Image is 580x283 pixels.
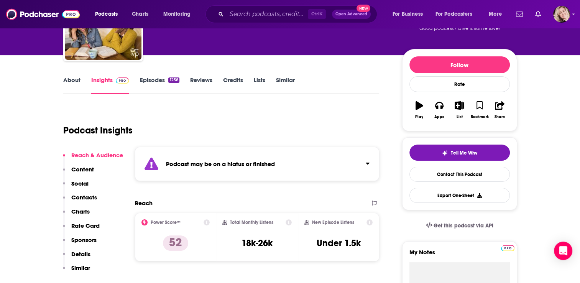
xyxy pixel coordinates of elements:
button: Show profile menu [553,6,570,23]
h3: Under 1.5k [317,237,361,249]
button: Content [63,166,94,180]
div: List [457,115,463,119]
p: Details [71,250,90,258]
a: Charts [127,8,153,20]
h2: Reach [135,199,153,207]
a: Pro website [501,244,514,251]
button: Share [490,96,509,124]
span: Open Advanced [335,12,367,16]
h2: Power Score™ [151,220,181,225]
button: Details [63,250,90,265]
p: Similar [71,264,90,271]
span: Tell Me Why [451,150,477,156]
div: Open Intercom Messenger [554,242,572,260]
button: Social [63,180,89,194]
p: Charts [71,208,90,215]
button: Export One-Sheet [409,188,510,203]
strong: Podcast may be on a hiatus or finished [166,160,275,168]
button: Reach & Audience [63,151,123,166]
span: New [357,5,370,12]
span: Podcasts [95,9,118,20]
span: For Podcasters [435,9,472,20]
button: open menu [430,8,483,20]
p: Social [71,180,89,187]
span: For Business [393,9,423,20]
p: Sponsors [71,236,97,244]
a: Show notifications dropdown [513,8,526,21]
h2: Total Monthly Listens [230,220,273,225]
input: Search podcasts, credits, & more... [227,8,308,20]
img: User Profile [553,6,570,23]
button: Similar [63,264,90,278]
button: Apps [429,96,449,124]
button: Play [409,96,429,124]
span: Charts [132,9,148,20]
a: InsightsPodchaser Pro [91,76,129,94]
a: Reviews [190,76,212,94]
button: Charts [63,208,90,222]
a: Similar [276,76,295,94]
button: Follow [409,56,510,73]
button: open menu [158,8,200,20]
a: Contact This Podcast [409,167,510,182]
p: Rate Card [71,222,100,229]
a: About [63,76,81,94]
div: Share [495,115,505,119]
a: Episodes1256 [140,76,179,94]
button: List [449,96,469,124]
button: tell me why sparkleTell Me Why [409,145,510,161]
div: Bookmark [470,115,488,119]
div: Play [415,115,423,119]
a: Credits [223,76,243,94]
button: open menu [90,8,128,20]
a: Get this podcast via API [420,216,499,235]
img: Podchaser Pro [116,77,129,84]
span: Logged in as kkclayton [553,6,570,23]
div: Apps [434,115,444,119]
p: Contacts [71,194,97,201]
section: Click to expand status details [135,147,380,181]
span: Ctrl K [308,9,326,19]
label: My Notes [409,248,510,262]
button: Contacts [63,194,97,208]
h3: 18k-26k [242,237,273,249]
button: Bookmark [470,96,490,124]
div: Search podcasts, credits, & more... [213,5,384,23]
p: 52 [163,235,188,251]
a: Show notifications dropdown [532,8,544,21]
span: Monitoring [163,9,191,20]
img: Podchaser - Follow, Share and Rate Podcasts [6,7,80,21]
a: Lists [254,76,265,94]
span: Get this podcast via API [434,222,493,229]
button: open menu [483,8,511,20]
button: Rate Card [63,222,100,236]
button: Sponsors [63,236,97,250]
h2: New Episode Listens [312,220,354,225]
div: Rate [409,76,510,92]
img: tell me why sparkle [442,150,448,156]
h1: Podcast Insights [63,125,133,136]
button: open menu [387,8,432,20]
img: Podchaser Pro [501,245,514,251]
button: Open AdvancedNew [332,10,371,19]
span: More [489,9,502,20]
p: Reach & Audience [71,151,123,159]
div: 1256 [168,77,179,83]
p: Content [71,166,94,173]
